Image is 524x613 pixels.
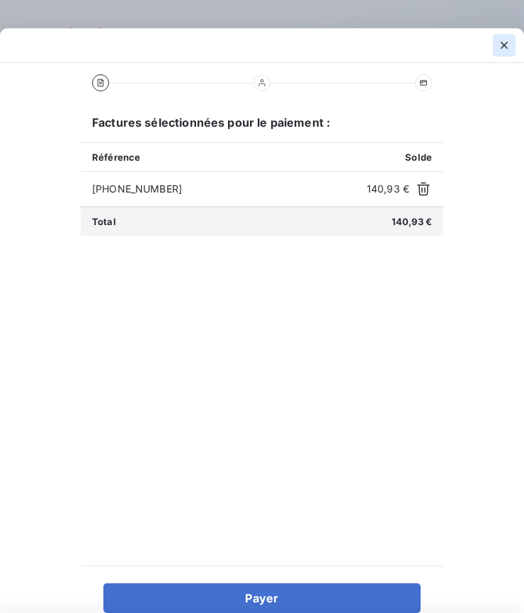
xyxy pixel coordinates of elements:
button: Payer [103,583,421,613]
span: Référence [92,151,140,163]
span: [PHONE_NUMBER] [92,182,361,196]
span: 140,93 € [392,216,432,227]
span: 140,93 € [367,182,409,196]
h6: Factures sélectionnées pour le paiement : [81,114,443,142]
span: Solde [405,151,432,163]
span: Total [92,216,116,227]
